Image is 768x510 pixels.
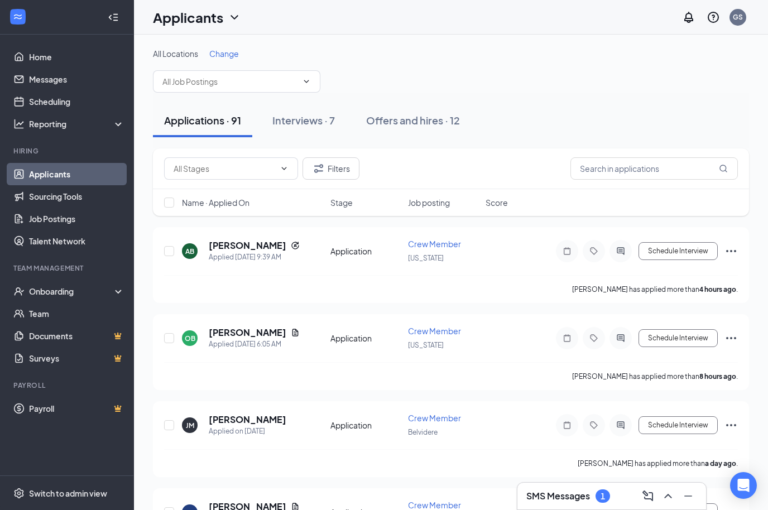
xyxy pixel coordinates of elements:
svg: ChevronUp [661,489,675,503]
div: GS [733,12,743,22]
div: JM [186,421,194,430]
svg: ActiveChat [614,247,627,256]
svg: Tag [587,247,601,256]
div: Interviews · 7 [272,113,335,127]
a: Messages [29,68,124,90]
b: 4 hours ago [699,285,736,294]
svg: QuestionInfo [707,11,720,24]
svg: ActiveChat [614,421,627,430]
a: Applicants [29,163,124,185]
svg: Filter [312,162,325,175]
h3: SMS Messages [526,490,590,502]
span: Belvidere [408,428,438,436]
input: Search in applications [570,157,738,180]
a: Job Postings [29,208,124,230]
span: Job posting [408,197,450,208]
svg: Ellipses [724,418,738,432]
a: Scheduling [29,90,124,113]
svg: Note [560,247,574,256]
p: [PERSON_NAME] has applied more than . [572,372,738,381]
a: DocumentsCrown [29,325,124,347]
svg: ActiveChat [614,334,627,343]
svg: UserCheck [13,286,25,297]
h5: [PERSON_NAME] [209,413,286,426]
span: Name · Applied On [182,197,249,208]
span: Crew Member [408,413,461,423]
svg: Tag [587,334,601,343]
svg: Note [560,334,574,343]
svg: ChevronDown [302,77,311,86]
svg: Ellipses [724,244,738,258]
input: All Job Postings [162,75,297,88]
button: ChevronUp [659,487,677,505]
svg: ChevronDown [228,11,241,24]
div: 1 [601,492,605,501]
a: Sourcing Tools [29,185,124,208]
div: Applied [DATE] 6:05 AM [209,339,300,350]
h1: Applicants [153,8,223,27]
div: Applied on [DATE] [209,426,286,437]
h5: [PERSON_NAME] [209,326,286,339]
div: Offers and hires · 12 [366,113,460,127]
a: SurveysCrown [29,347,124,369]
div: Switch to admin view [29,488,107,499]
span: Crew Member [408,239,461,249]
span: [US_STATE] [408,341,444,349]
a: Team [29,302,124,325]
svg: Collapse [108,12,119,23]
svg: Reapply [291,241,300,250]
button: Filter Filters [303,157,359,180]
svg: Notifications [682,11,695,24]
input: All Stages [174,162,275,175]
a: PayrollCrown [29,397,124,420]
span: Change [209,49,239,59]
svg: Ellipses [724,331,738,345]
div: Application [330,420,401,431]
svg: Tag [587,421,601,430]
div: OB [185,334,195,343]
a: Talent Network [29,230,124,252]
button: Schedule Interview [639,242,718,260]
span: All Locations [153,49,198,59]
svg: ChevronDown [280,164,289,173]
div: Hiring [13,146,122,156]
svg: ComposeMessage [641,489,655,503]
svg: Minimize [681,489,695,503]
div: Team Management [13,263,122,273]
svg: Document [291,328,300,337]
p: [PERSON_NAME] has applied more than . [572,285,738,294]
span: Stage [330,197,353,208]
span: Crew Member [408,326,461,336]
b: 8 hours ago [699,372,736,381]
span: Crew Member [408,500,461,510]
svg: Analysis [13,118,25,129]
p: [PERSON_NAME] has applied more than . [578,459,738,468]
svg: WorkstreamLogo [12,11,23,22]
div: Open Intercom Messenger [730,472,757,499]
div: Onboarding [29,286,115,297]
h5: [PERSON_NAME] [209,239,286,252]
span: [US_STATE] [408,254,444,262]
button: Schedule Interview [639,329,718,347]
span: Score [486,197,508,208]
a: Home [29,46,124,68]
button: Schedule Interview [639,416,718,434]
svg: MagnifyingGlass [719,164,728,173]
div: Application [330,333,401,344]
div: Applications · 91 [164,113,241,127]
div: Reporting [29,118,125,129]
div: Applied [DATE] 9:39 AM [209,252,300,263]
div: AB [185,247,194,256]
svg: Note [560,421,574,430]
b: a day ago [705,459,736,468]
button: ComposeMessage [639,487,657,505]
div: Application [330,246,401,257]
div: Payroll [13,381,122,390]
svg: Settings [13,488,25,499]
button: Minimize [679,487,697,505]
